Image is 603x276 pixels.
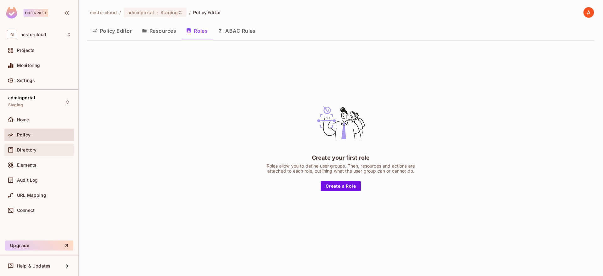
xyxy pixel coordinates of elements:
div: Create your first role [312,154,370,162]
span: Connect [17,208,35,213]
span: Settings [17,78,35,83]
img: Adel Ati [584,7,594,18]
span: Monitoring [17,63,40,68]
span: N [7,30,17,39]
span: Staging [8,102,23,108]
li: / [119,9,121,15]
img: SReyMgAAAABJRU5ErkJggg== [6,7,17,19]
li: / [189,9,191,15]
div: Enterprise [24,9,48,17]
span: : [156,10,158,15]
span: Workspace: nesto-cloud [20,32,46,37]
span: Help & Updates [17,263,51,268]
button: ABAC Rules [213,23,261,39]
span: Directory [17,147,36,152]
span: Policy [17,132,30,137]
span: Staging [160,9,178,15]
span: Audit Log [17,178,38,183]
span: Policy Editor [193,9,221,15]
span: URL Mapping [17,193,46,198]
span: Elements [17,163,36,168]
span: the active workspace [90,9,117,15]
span: adminportal [128,9,154,15]
div: Roles allow you to define user groups. Then, resources and actions are attached to each role, out... [262,163,419,174]
span: adminportal [8,95,35,100]
button: Create a Role [321,181,361,191]
button: Resources [137,23,181,39]
span: Home [17,117,29,122]
button: Roles [181,23,213,39]
button: Upgrade [5,240,73,251]
button: Policy Editor [87,23,137,39]
span: Projects [17,48,35,53]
